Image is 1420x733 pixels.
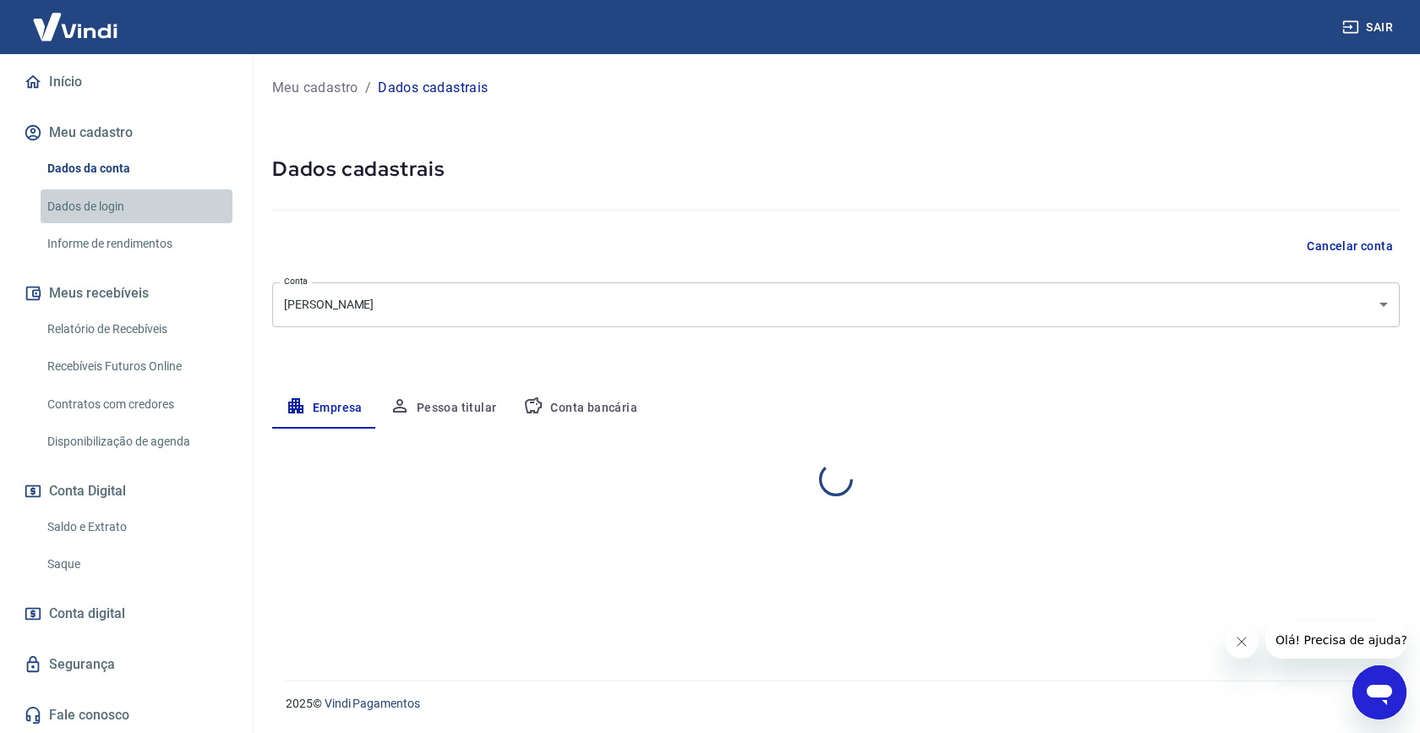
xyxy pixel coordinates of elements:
button: Meu cadastro [20,114,232,151]
button: Conta bancária [510,388,651,429]
span: Olá! Precisa de ajuda? [10,12,142,25]
span: Conta digital [49,602,125,626]
button: Conta Digital [20,473,232,510]
a: Início [20,63,232,101]
button: Sair [1339,12,1400,43]
p: Dados cadastrais [378,78,488,98]
button: Empresa [272,388,376,429]
a: Segurança [20,646,232,683]
a: Conta digital [20,595,232,632]
iframe: Message from company [1265,621,1406,659]
button: Cancelar conta [1300,231,1400,262]
div: [PERSON_NAME] [272,282,1400,327]
a: Relatório de Recebíveis [41,312,232,347]
p: 2025 © [286,695,1379,713]
iframe: Button to launch messaging window [1352,665,1406,719]
button: Meus recebíveis [20,275,232,312]
a: Saque [41,547,232,582]
label: Conta [284,275,308,287]
iframe: Close message [1225,625,1259,659]
img: Vindi [20,1,130,52]
a: Meu cadastro [272,78,358,98]
p: / [365,78,371,98]
button: Pessoa titular [376,388,511,429]
a: Dados de login [41,189,232,224]
a: Disponibilização de agenda [41,424,232,459]
a: Informe de rendimentos [41,227,232,261]
a: Vindi Pagamentos [325,697,420,710]
a: Saldo e Extrato [41,510,232,544]
a: Recebíveis Futuros Online [41,349,232,384]
a: Dados da conta [41,151,232,186]
a: Contratos com credores [41,387,232,422]
h5: Dados cadastrais [272,156,1400,183]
